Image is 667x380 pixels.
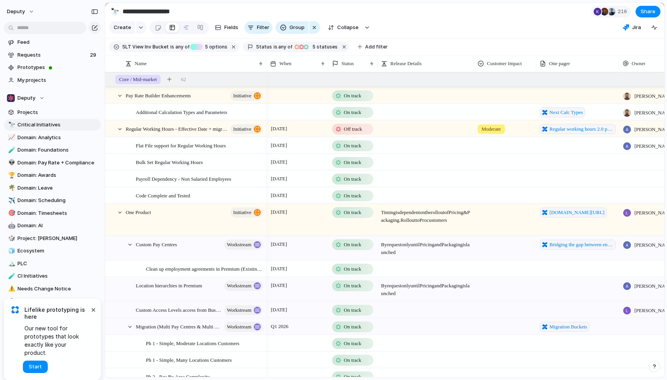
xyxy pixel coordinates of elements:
[7,121,15,129] button: 🔭
[17,76,98,84] span: My projects
[4,295,101,307] a: 🎯Shipped this year
[8,183,14,192] div: 🌴
[4,36,101,48] a: Feed
[365,43,388,50] span: Add filter
[344,241,361,249] span: On track
[17,109,98,116] span: Projects
[549,109,583,116] span: Next Calc Types
[4,169,101,181] a: 🏆Domain: Awards
[233,124,251,135] span: initiative
[344,265,361,273] span: On track
[136,174,231,183] span: Payroll Dependency - Non Salaried Employees
[3,5,38,18] button: deputy
[289,24,305,31] span: Group
[7,222,15,230] button: 🤖
[549,125,613,133] span: Regular working hours 2.0 pre-migration improvements
[8,196,14,205] div: ✈️
[136,305,222,314] span: Custom Access Levels access from Business Settings
[224,281,263,291] button: workstream
[549,209,605,216] span: [DOMAIN_NAME][URL]
[275,21,308,34] button: Group
[274,43,277,50] span: is
[344,142,361,150] span: On track
[4,258,101,269] div: 🏔️PLC
[4,182,101,194] a: 🌴Domain: Leave
[88,305,98,314] button: Dismiss
[146,355,232,364] span: Ph 1 - Simple, Many Locations Customers
[310,44,317,50] span: 5
[126,124,228,133] span: Regular Working Hours - Effective Date + migration
[4,49,101,61] a: Requests29
[8,158,14,167] div: 👽
[337,24,359,31] span: Collapse
[353,41,392,52] button: Add filter
[17,260,98,268] span: PLC
[344,340,361,347] span: On track
[8,121,14,130] div: 🔭
[4,220,101,231] div: 🤖Domain: AI
[136,322,222,331] span: Migration (Multi Pay Centres & Multi Agreement) in Premium
[109,5,121,18] button: 🔭
[4,270,101,282] div: 🧪CI Initiatives
[227,280,251,291] span: workstream
[344,175,361,183] span: On track
[549,323,587,331] span: Migration Buckets
[277,43,293,50] span: any of
[344,109,361,116] span: On track
[618,8,629,16] span: 216
[7,247,15,255] button: 🧊
[549,241,613,249] span: Bridging the gap between enterprise and premium - Location Hierarchies Pay Centers and Export
[269,124,289,133] span: [DATE]
[17,171,98,179] span: Domain: Awards
[29,363,42,371] span: Start
[224,240,263,250] button: workstream
[24,324,89,357] span: Our new tool for prototypes that look exactly like your product.
[269,207,289,217] span: [DATE]
[636,6,660,17] button: Share
[136,240,177,249] span: Custom Pay Centres
[7,209,15,217] button: 🎯
[230,91,263,101] button: initiative
[23,361,48,373] button: Start
[344,159,361,166] span: On track
[146,264,264,273] span: Clean up employment agreements in Premium (Existing customers ) - Phase 1 Migration
[269,281,289,290] span: [DATE]
[8,259,14,268] div: 🏔️
[7,285,15,293] button: ⚠️
[7,260,15,268] button: 🏔️
[119,76,157,83] span: Core / Mid-market
[7,184,15,192] button: 🌴
[114,24,131,31] span: Create
[4,233,101,244] div: 🎲Project: [PERSON_NAME]
[344,323,361,331] span: On track
[233,207,251,218] span: initiative
[344,356,361,364] span: On track
[224,305,263,315] button: workstream
[8,221,14,230] div: 🤖
[482,125,501,133] span: Moderate
[244,21,272,34] button: Filter
[269,264,289,273] span: [DATE]
[17,51,88,59] span: Requests
[7,146,15,154] button: 🧪
[227,321,251,332] span: workstream
[540,322,589,332] a: Migration Buckets
[136,141,226,150] span: Flat File support for Regular Working Hours
[390,60,422,67] span: Release Details
[540,107,585,117] a: Next Calc Types
[17,222,98,230] span: Domain: AI
[632,24,641,31] span: Jira
[378,237,474,256] span: By request only until Pricing and Packaging is launched
[17,184,98,192] span: Domain: Leave
[17,134,98,142] span: Domain: Analytics
[17,247,98,255] span: Ecosystem
[233,90,251,101] span: initiative
[4,132,101,143] a: 📈Domain: Analytics
[8,209,14,218] div: 🎯
[272,43,294,51] button: isany of
[122,43,169,50] span: SLT View Inv Bucket
[487,60,522,67] span: Customer Impact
